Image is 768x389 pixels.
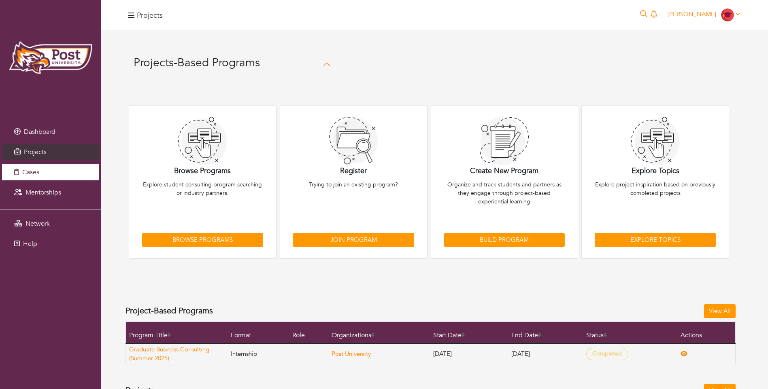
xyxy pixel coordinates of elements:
[444,165,565,176] p: Create New Program
[129,345,227,363] a: Graduate Business Consulting (Summer 2025)
[332,350,371,358] a: Post University
[24,127,55,136] span: Dashboard
[228,344,289,364] td: Internship
[677,321,736,344] th: Actions
[178,117,227,165] img: build-3e73351fdce0810b8da890b22b63791677a78b459140cf8698b07ef5d87f8753.png
[289,321,328,344] th: Role
[480,117,529,165] img: browse-7a058e7d306ba1a488b86ae24cab801dae961bbbdf3a92fe51c3c2140ace3ad2.png
[126,50,339,80] button: Projects-Based Programs
[444,233,565,247] a: Build Program
[26,219,50,228] span: Network
[228,321,289,344] th: Format
[332,331,374,340] a: Organizations
[631,117,680,165] img: build-3e73351fdce0810b8da890b22b63791677a78b459140cf8698b07ef5d87f8753.png
[2,236,99,252] a: Help
[2,216,99,232] a: Network
[586,331,607,340] a: Status
[293,180,414,229] p: Trying to join an existing program?
[511,331,541,340] a: End Date
[664,10,744,18] a: [PERSON_NAME]
[22,168,39,177] span: Cases
[2,184,99,201] a: Mentorships
[444,180,565,229] p: Organize and track students and partners as they engage through project-based experiential learning
[329,117,378,165] img: image1-f1bf9bf95e4e8aaa86b56a742da37524201809dbdaab83697702b66567fc6872.png
[2,164,99,180] a: Cases
[137,11,163,20] h4: Projects
[595,180,716,229] p: Explore project inspiration based on previously completed projects
[24,148,47,156] span: Projects
[2,144,99,160] a: Projects
[8,14,93,99] img: post.png
[595,233,716,247] a: Explore Topics
[595,165,716,176] p: Explore Topics
[430,344,508,364] td: [DATE]
[433,331,465,340] a: Start Date
[586,348,628,360] span: Completed
[126,306,213,316] h4: Project-Based Programs
[721,8,734,21] img: Student-Icon-6b6867cbad302adf8029cb3ecf392088beec6a544309a027beb5b4b4576828a8.png
[293,233,414,247] a: Join Program
[142,180,263,229] p: Explore student consulting program searching or industry partners.
[23,239,37,248] span: Help
[142,233,263,247] a: Browse Programs
[2,124,99,140] a: Dashboard
[508,344,583,364] td: [DATE]
[129,331,171,340] a: Program Title
[668,10,716,18] span: [PERSON_NAME]
[26,188,61,197] span: Mentorships
[134,56,260,70] h4: Projects-Based Programs
[293,165,414,176] p: Register
[704,304,736,318] a: View All
[142,165,263,176] p: Browse Programs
